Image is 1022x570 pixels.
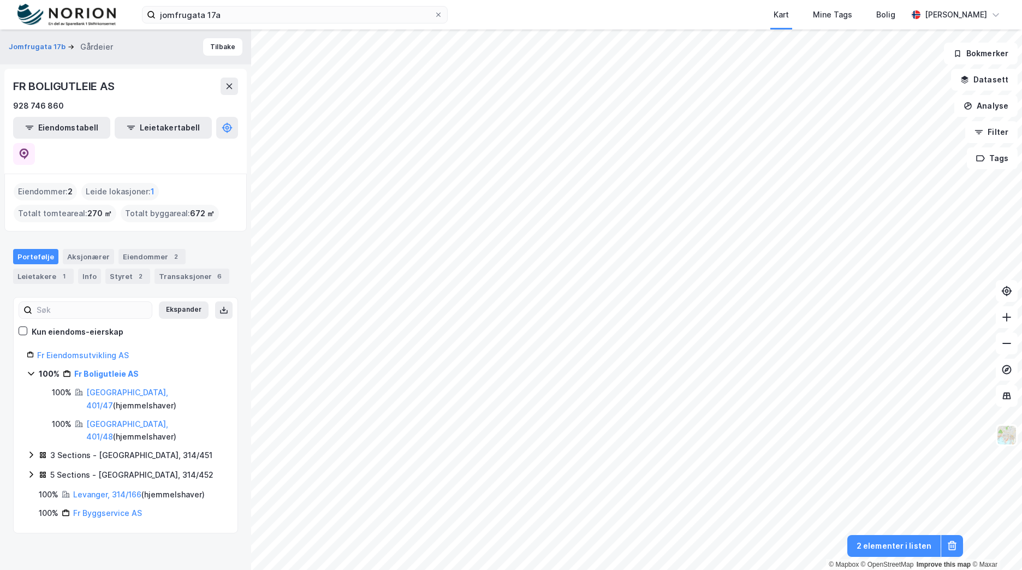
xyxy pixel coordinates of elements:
div: 100% [39,488,58,501]
div: 2 [135,271,146,282]
button: Filter [965,121,1018,143]
a: Improve this map [917,561,971,568]
img: Z [996,425,1017,446]
div: Gårdeier [80,40,113,54]
div: Kart [774,8,789,21]
span: 2 [68,185,73,198]
div: Totalt tomteareal : [14,205,116,222]
a: Mapbox [829,561,859,568]
div: ( hjemmelshaver ) [86,418,224,444]
a: Fr Byggservice AS [73,508,142,518]
div: 100% [52,418,72,431]
button: Datasett [951,69,1018,91]
div: Mine Tags [813,8,852,21]
a: Fr Boligutleie AS [74,369,139,378]
div: Styret [105,269,150,284]
button: Leietakertabell [115,117,212,139]
input: Søk [32,302,152,318]
span: 270 ㎡ [87,207,112,220]
div: Transaksjoner [155,269,229,284]
div: 100% [52,386,72,399]
div: Eiendommer [118,249,186,264]
div: Eiendommer : [14,183,77,200]
button: Analyse [954,95,1018,117]
span: 1 [151,185,155,198]
div: Aksjonærer [63,249,114,264]
div: [PERSON_NAME] [925,8,987,21]
div: 3 Sections - [GEOGRAPHIC_DATA], 314/451 [50,449,212,462]
input: Søk på adresse, matrikkel, gårdeiere, leietakere eller personer [156,7,434,23]
div: Leietakere [13,269,74,284]
div: 928 746 860 [13,99,64,112]
span: 672 ㎡ [190,207,215,220]
div: 100% [39,367,60,381]
button: Bokmerker [944,43,1018,64]
div: Totalt byggareal : [121,205,219,222]
div: 5 Sections - [GEOGRAPHIC_DATA], 314/452 [50,468,213,482]
div: 6 [214,271,225,282]
button: Ekspander [159,301,209,319]
a: Levanger, 314/166 [73,490,141,499]
div: Portefølje [13,249,58,264]
button: Tags [967,147,1018,169]
div: ( hjemmelshaver ) [86,386,224,412]
div: Bolig [876,8,895,21]
button: 2 elementer i listen [847,535,941,557]
div: Kontrollprogram for chat [967,518,1022,570]
div: Info [78,269,101,284]
div: Kun eiendoms-eierskap [32,325,123,339]
img: norion-logo.80e7a08dc31c2e691866.png [17,4,116,26]
div: FR BOLIGUTLEIE AS [13,78,117,95]
a: OpenStreetMap [861,561,914,568]
div: 100% [39,507,58,520]
a: [GEOGRAPHIC_DATA], 401/47 [86,388,168,410]
button: Jomfrugata 17b [9,41,68,52]
button: Eiendomstabell [13,117,110,139]
a: Fr Eiendomsutvikling AS [37,351,129,360]
div: 1 [58,271,69,282]
a: [GEOGRAPHIC_DATA], 401/48 [86,419,168,442]
iframe: Chat Widget [967,518,1022,570]
div: Leide lokasjoner : [81,183,159,200]
div: 2 [170,251,181,262]
button: Tilbake [203,38,242,56]
div: ( hjemmelshaver ) [73,488,205,501]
